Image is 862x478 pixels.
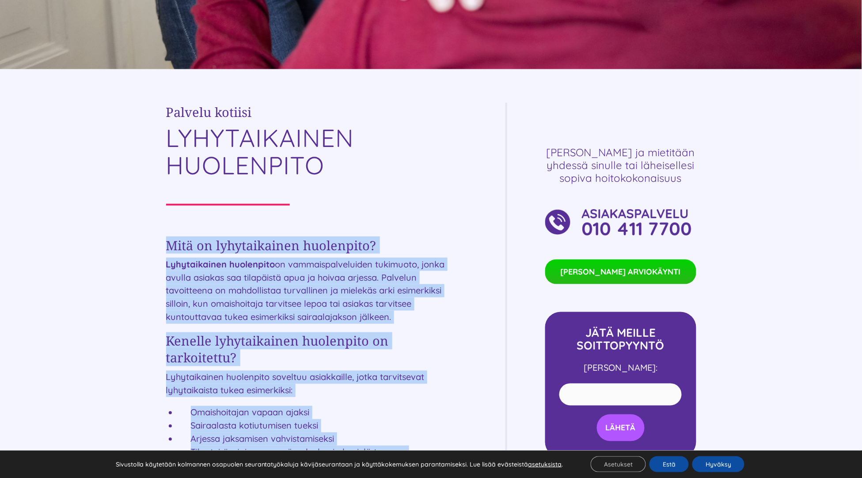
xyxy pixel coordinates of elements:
li: Arjessa jaksamisen vahvistamiseksi [178,433,452,446]
p: [PERSON_NAME]: [545,361,696,375]
li: Sairaalasta kotiutumisen tueksi [178,419,452,433]
p: Palvelu kotiisi [166,104,452,120]
button: Hyväksy [692,456,744,472]
form: Yhteydenottolomake [553,384,688,441]
button: Asetukset [591,456,646,472]
li: Tilanteisiin, joissa pysyvä palvelu ei ole vielä tarpeen [178,446,452,459]
h1: LYHYTAIKAINEN HUOLENPITO [166,124,452,179]
input: LÄHETÄ [597,414,645,441]
h2: Kenelle lyhytaikainen huolenpito on tarkoitettu? [166,333,452,366]
img: tel: 0104117700 [545,207,696,241]
p: Sivustolla käytetään kolmannen osapuolen seurantatyökaluja kävijäseurantaan ja käyttäkokemuksen p... [116,460,563,468]
p: on vammaispalveluiden tukimuoto, jonka avulla asiakas saa tilapäistä apua ja hoivaa arjessa. Palv... [166,258,452,324]
button: Estä [649,456,689,472]
p: Lyhytaikainen huolenpito soveltuu asiakkaille, jotka tarvitsevat lyhytaikaista tukea esimerkiksi: [166,371,452,397]
h2: Mitä on lyhytaikainen huolenpito? [166,237,452,254]
strong: Lyhytaikainen huolenpito [166,259,275,270]
span: [PERSON_NAME] ARVIOKÄYNTI [561,266,681,278]
li: Omaishoitajan vapaan ajaksi [178,406,452,419]
strong: JÄTÄ MEILLE SOITTOPYYNTÖ [577,326,665,353]
h4: [PERSON_NAME] ja mieti­tään yhdessä si­nulle tai lähei­sellesi sopiva hoitokokonaisuus [545,146,696,184]
button: asetuksista [528,460,562,468]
